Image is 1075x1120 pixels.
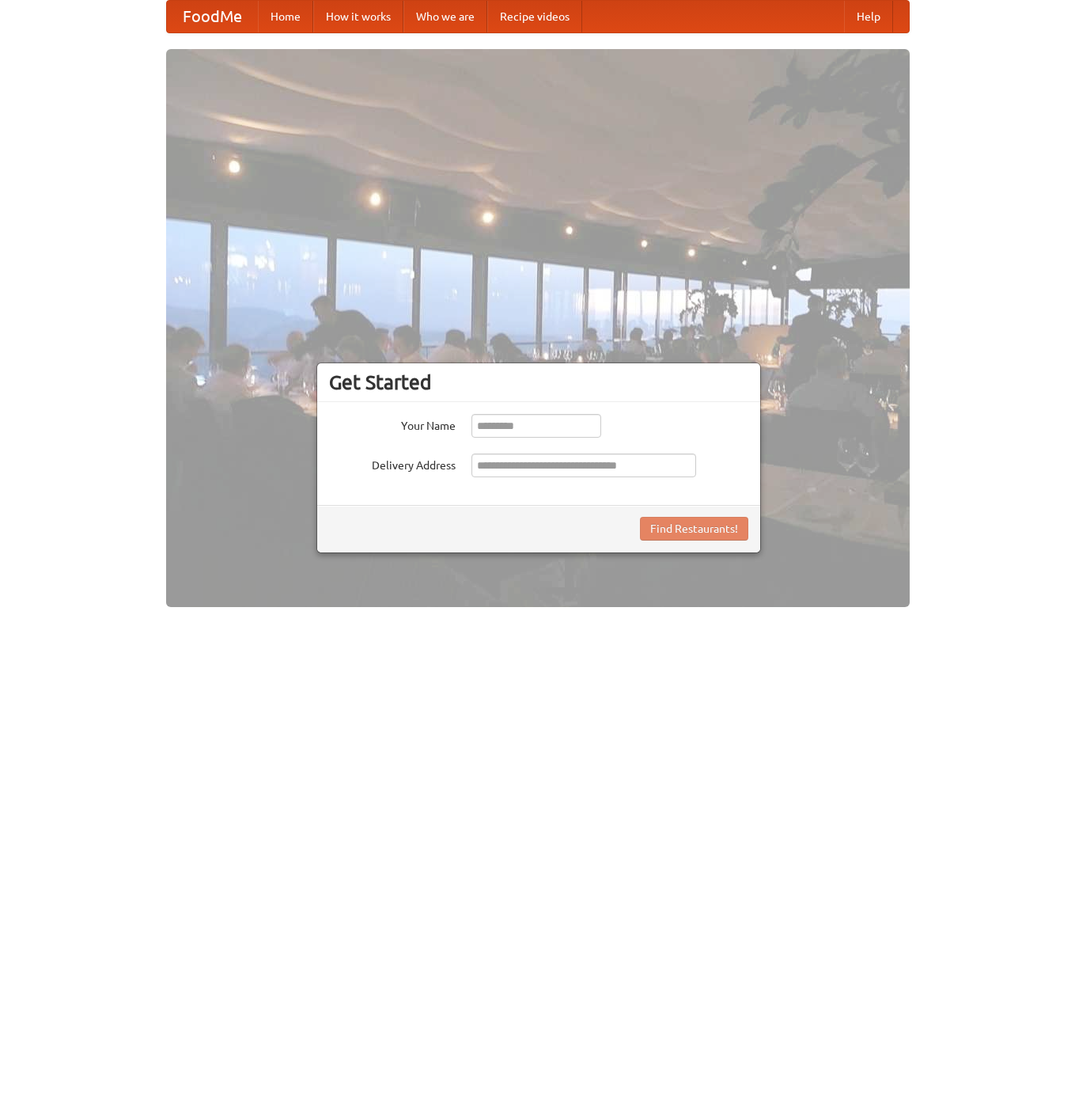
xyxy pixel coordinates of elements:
[487,1,582,32] a: Recipe videos
[329,414,456,434] label: Your Name
[640,517,748,541] button: Find Restaurants!
[329,370,748,394] h3: Get Started
[313,1,403,32] a: How it works
[167,1,258,32] a: FoodMe
[329,454,456,473] label: Delivery Address
[403,1,487,32] a: Who we are
[844,1,893,32] a: Help
[258,1,313,32] a: Home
